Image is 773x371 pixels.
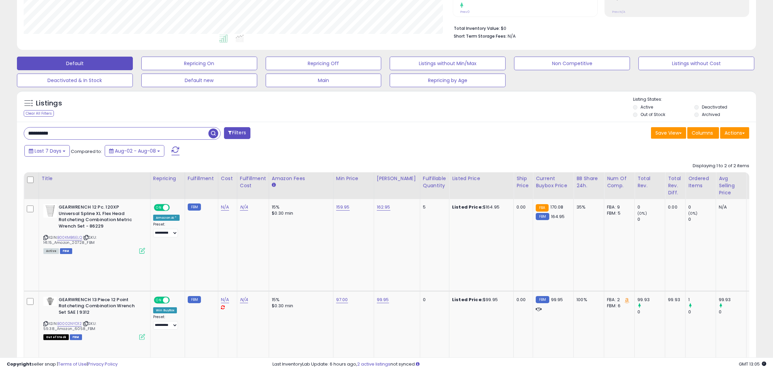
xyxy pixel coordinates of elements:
div: Preset: [153,315,180,330]
a: Terms of Use [58,361,87,367]
small: FBA [536,204,548,212]
span: FBM [60,248,72,254]
small: Prev: 0 [460,10,470,14]
div: [PERSON_NAME] [377,175,417,182]
div: ASIN: [43,204,145,253]
div: BB Share 24h. [576,175,601,189]
div: Win BuyBox [153,307,177,313]
div: 100% [576,297,599,303]
div: $0.30 min [272,303,328,309]
div: 0 [719,309,746,315]
div: Amazon AI * [153,215,180,221]
span: FBM [70,334,82,340]
div: N/A [719,204,741,210]
button: Default [17,57,133,70]
span: Columns [692,130,713,136]
div: 0 [688,309,716,315]
div: 0 [637,216,665,222]
div: 15% [272,297,328,303]
small: FBM [188,296,201,303]
span: Last 7 Days [35,148,61,154]
div: Avg Selling Price [719,175,744,196]
img: 41RK4yaCy9L._SL40_.jpg [43,297,57,306]
div: 99.93 [719,297,746,303]
div: Last InventoryLab Update: 6 hours ago, not synced. [272,361,766,368]
a: N/A [221,204,229,211]
span: 164.95 [551,213,565,220]
img: 41aKudPzKVL._SL40_.jpg [43,204,57,218]
label: Out of Stock [640,112,665,117]
label: Deactivated [702,104,727,110]
div: Cost [221,175,234,182]
b: Total Inventory Value: [454,25,500,31]
button: Non Competitive [514,57,630,70]
span: All listings that are currently out of stock and unavailable for purchase on Amazon [43,334,69,340]
span: OFF [169,297,180,303]
div: Ship Price [516,175,530,189]
div: 35% [576,204,599,210]
a: 162.95 [377,204,390,211]
button: Last 7 Days [24,145,70,157]
div: Ordered Items [688,175,713,189]
div: Clear All Filters [24,110,54,117]
b: Listed Price: [452,204,483,210]
button: Repricing Off [266,57,382,70]
a: N/A [240,204,248,211]
button: Main [266,74,382,87]
span: ON [155,205,163,211]
button: Deactivated & In Stock [17,74,133,87]
button: Repricing On [141,57,257,70]
span: 99.95 [551,296,563,303]
div: FBA: 2 [607,297,629,303]
button: Default new [141,74,257,87]
div: Fulfillment Cost [240,175,266,189]
div: 15% [272,204,328,210]
span: ON [155,297,163,303]
div: Preset: [153,222,180,237]
a: B00KMB6ELQ [57,235,82,240]
b: GEARWRENCH 12 Pc. 120XP Universal Spline XL Flex Head Ratcheting Combination Metric Wrench Set - ... [59,204,141,231]
div: Total Rev. Diff. [668,175,683,196]
b: Listed Price: [452,296,483,303]
button: Listings without Min/Max [390,57,506,70]
div: 5 [423,204,444,210]
small: (0%) [637,211,647,216]
label: Active [640,104,653,110]
div: Min Price [336,175,371,182]
div: 0 [637,204,665,210]
button: Columns [687,127,719,139]
a: N/A [240,296,248,303]
label: Archived [702,112,720,117]
div: FBM: 5 [607,210,629,216]
b: GEARWRENCH 13 Piece 12 Point Ratcheting Combination Wrench Set SAE | 9312 [59,297,141,317]
div: Total Rev. [637,175,662,189]
div: Current Buybox Price [536,175,571,189]
small: FBM [536,213,549,220]
div: 99.93 [637,297,665,303]
div: $99.95 [452,297,508,303]
small: FBM [188,203,201,211]
button: Actions [720,127,749,139]
span: Aug-02 - Aug-08 [115,148,156,154]
small: Prev: N/A [612,10,625,14]
div: 1 [688,297,716,303]
div: 0.00 [516,297,528,303]
div: Repricing [153,175,182,182]
div: Displaying 1 to 2 of 2 items [693,163,749,169]
div: 0 [688,204,716,210]
span: OFF [169,205,180,211]
div: FBM: 6 [607,303,629,309]
div: 99.93 [668,297,680,303]
button: Listings without Cost [638,57,754,70]
div: 0 [423,297,444,303]
a: B0002NYD12 [57,321,82,327]
div: Listed Price [452,175,511,182]
div: Fulfillable Quantity [423,175,446,189]
div: 0.00 [668,204,680,210]
div: $164.95 [452,204,508,210]
a: 99.95 [377,296,389,303]
div: Num of Comp. [607,175,632,189]
b: Short Term Storage Fees: [454,33,507,39]
div: 0 [688,216,716,222]
div: ASIN: [43,297,145,339]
